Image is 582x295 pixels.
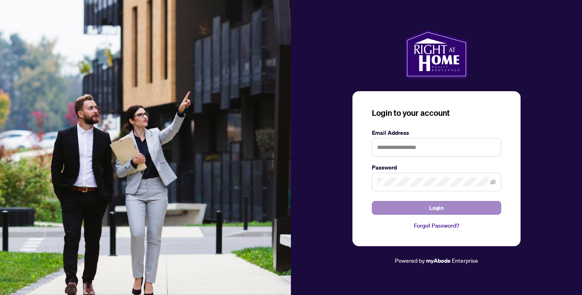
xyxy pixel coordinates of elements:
img: ma-logo [405,30,468,78]
label: Password [372,163,501,172]
a: Forgot Password? [372,221,501,230]
a: myAbode [426,256,451,265]
button: Login [372,201,501,215]
label: Email Address [372,128,501,137]
span: Powered by [395,257,425,264]
span: eye-invisible [490,179,496,185]
span: Login [429,201,444,214]
h3: Login to your account [372,107,501,119]
span: Enterprise [452,257,478,264]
